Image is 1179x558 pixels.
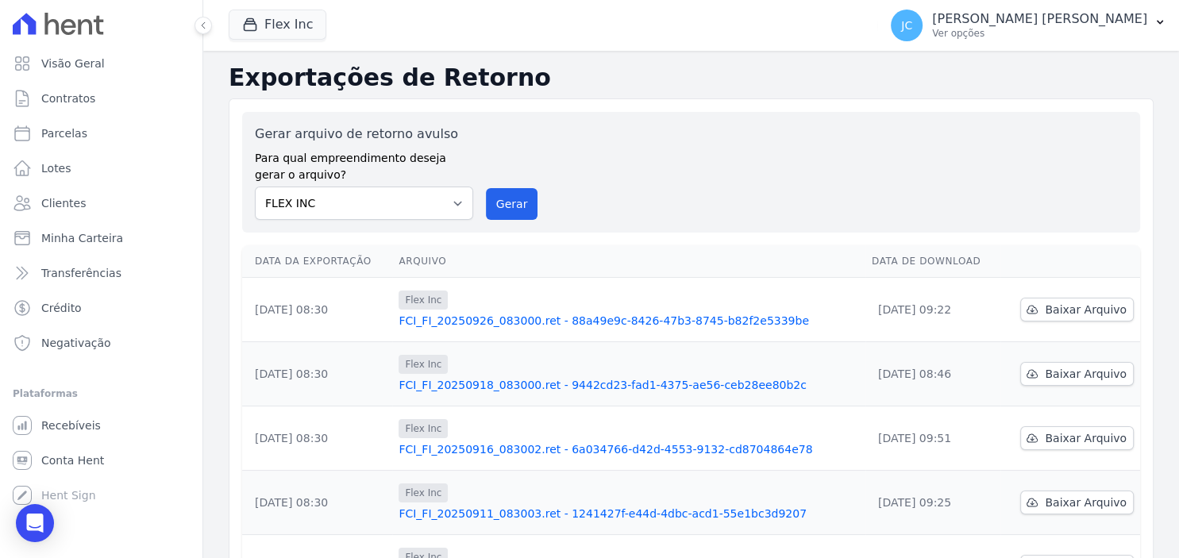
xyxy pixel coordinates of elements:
a: Contratos [6,83,196,114]
span: Minha Carteira [41,230,123,246]
div: Open Intercom Messenger [16,504,54,542]
a: Baixar Arquivo [1020,362,1134,386]
span: Baixar Arquivo [1045,366,1127,382]
td: [DATE] 09:22 [865,278,1000,342]
td: [DATE] 08:30 [242,406,392,471]
a: Negativação [6,327,196,359]
a: FCI_FI_20250926_083000.ret - 88a49e9c-8426-47b3-8745-b82f2e5339be [399,313,859,329]
span: Recebíveis [41,418,101,433]
span: Conta Hent [41,452,104,468]
span: Flex Inc [399,291,448,310]
span: Flex Inc [399,419,448,438]
span: Clientes [41,195,86,211]
label: Para qual empreendimento deseja gerar o arquivo? [255,144,473,183]
td: [DATE] 08:30 [242,471,392,535]
p: Ver opções [932,27,1147,40]
td: [DATE] 08:46 [865,342,1000,406]
a: Visão Geral [6,48,196,79]
span: Parcelas [41,125,87,141]
th: Arquivo [392,245,865,278]
span: Contratos [41,90,95,106]
span: Flex Inc [399,483,448,502]
a: FCI_FI_20250916_083002.ret - 6a034766-d42d-4553-9132-cd8704864e78 [399,441,859,457]
div: Plataformas [13,384,190,403]
h2: Exportações de Retorno [229,63,1154,92]
a: Parcelas [6,117,196,149]
p: [PERSON_NAME] [PERSON_NAME] [932,11,1147,27]
a: Crédito [6,292,196,324]
span: Baixar Arquivo [1045,302,1127,317]
span: JC [901,20,912,31]
button: Gerar [486,188,538,220]
a: Baixar Arquivo [1020,298,1134,321]
td: [DATE] 08:30 [242,278,392,342]
td: [DATE] 09:51 [865,406,1000,471]
span: Baixar Arquivo [1045,430,1127,446]
span: Baixar Arquivo [1045,495,1127,510]
a: Minha Carteira [6,222,196,254]
label: Gerar arquivo de retorno avulso [255,125,473,144]
a: Recebíveis [6,410,196,441]
a: Conta Hent [6,444,196,476]
td: [DATE] 08:30 [242,342,392,406]
th: Data da Exportação [242,245,392,278]
a: Transferências [6,257,196,289]
span: Crédito [41,300,82,316]
a: FCI_FI_20250918_083000.ret - 9442cd23-fad1-4375-ae56-ceb28ee80b2c [399,377,859,393]
span: Transferências [41,265,121,281]
a: Baixar Arquivo [1020,426,1134,450]
button: JC [PERSON_NAME] [PERSON_NAME] Ver opções [878,3,1179,48]
button: Flex Inc [229,10,326,40]
span: Visão Geral [41,56,105,71]
span: Lotes [41,160,71,176]
a: FCI_FI_20250911_083003.ret - 1241427f-e44d-4dbc-acd1-55e1bc3d9207 [399,506,859,521]
td: [DATE] 09:25 [865,471,1000,535]
a: Clientes [6,187,196,219]
a: Lotes [6,152,196,184]
a: Baixar Arquivo [1020,491,1134,514]
span: Flex Inc [399,355,448,374]
span: Negativação [41,335,111,351]
th: Data de Download [865,245,1000,278]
